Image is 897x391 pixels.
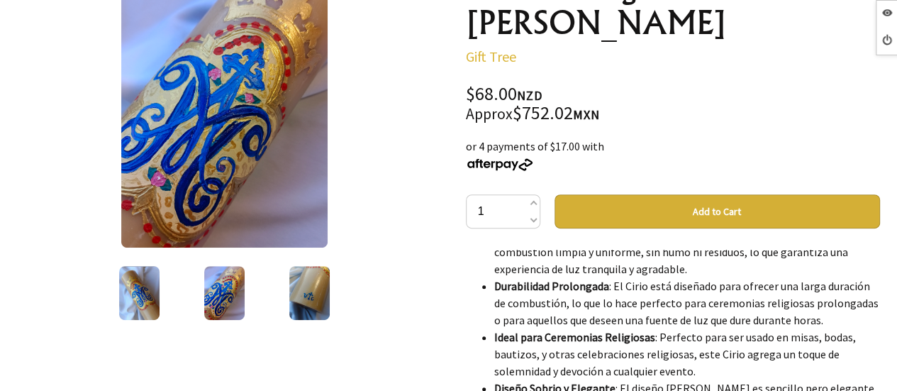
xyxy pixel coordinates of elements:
strong: Ideal para Ceremonias Religiosas [494,330,655,344]
img: Cirio Monograma de María [289,266,330,320]
li: : Hecho con cera pura, el Cirio tiene una combustión limpia y uniforme, sin humo ni residuos, lo ... [494,226,880,277]
span: MXN [573,106,600,123]
li: : El Cirio está diseñado para ofrecer una larga duración de combustión, lo que lo hace perfecto p... [494,277,880,329]
a: Gift Tree [466,48,516,65]
strong: Durabilidad Prolongada [494,279,609,293]
span: NZD [517,87,542,104]
div: $68.00 $752.02 [466,85,880,123]
small: Approx [466,104,513,123]
button: Add to Cart [555,194,880,228]
img: Cirio Monograma de María [204,266,245,320]
div: or 4 payments of $17.00 with [466,138,880,172]
img: Afterpay [466,158,534,171]
img: Cirio Monograma de María [119,266,160,320]
li: : Perfecto para ser usado en misas, bodas, bautizos, y otras celebraciones religiosas, este Cirio... [494,329,880,380]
